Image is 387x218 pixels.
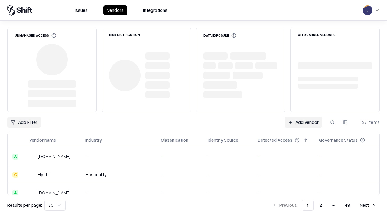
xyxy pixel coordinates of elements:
div: Identity Source [208,137,238,143]
div: - [161,190,198,196]
div: - [85,190,151,196]
div: - [161,153,198,160]
div: Unmanaged Access [15,33,56,38]
div: [DOMAIN_NAME] [38,153,70,160]
div: A [12,154,18,160]
div: - [319,190,375,196]
div: A [12,190,18,196]
button: 2 [315,200,327,211]
div: - [258,153,309,160]
nav: pagination [268,200,380,211]
div: [DOMAIN_NAME] [38,190,70,196]
button: Integrations [139,5,171,15]
div: - [258,190,309,196]
button: Next [356,200,380,211]
div: - [319,153,375,160]
div: Hyatt [38,171,49,178]
button: Add Filter [7,117,41,128]
img: primesec.co.il [29,190,35,196]
div: Vendor Name [29,137,56,143]
div: C [12,172,18,178]
a: Add Vendor [285,117,322,128]
p: Results per page: [7,202,42,208]
div: Risk Distribution [109,33,140,36]
div: - [208,171,248,178]
div: 971 items [356,119,380,125]
div: - [161,171,198,178]
div: Governance Status [319,137,358,143]
img: intrado.com [29,154,35,160]
div: Hospitality [85,171,151,178]
div: Classification [161,137,188,143]
button: 1 [302,200,314,211]
div: - [258,171,309,178]
div: Detected Access [258,137,292,143]
div: Industry [85,137,102,143]
button: Issues [71,5,91,15]
div: - [208,153,248,160]
div: - [85,153,151,160]
div: - [319,171,375,178]
button: Vendors [103,5,127,15]
div: Data Exposure [203,33,236,38]
button: 49 [340,200,355,211]
div: Offboarded Vendors [298,33,336,36]
div: - [208,190,248,196]
img: Hyatt [29,172,35,178]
